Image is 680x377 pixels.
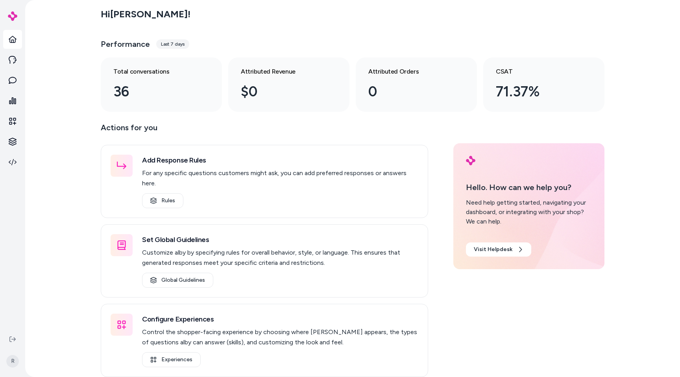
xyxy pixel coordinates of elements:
p: Hello. How can we help you? [466,181,592,193]
p: Customize alby by specifying rules for overall behavior, style, or language. This ensures that ge... [142,248,418,268]
a: Visit Helpdesk [466,242,531,257]
button: R [5,349,20,374]
h3: Set Global Guidelines [142,234,418,245]
p: Control the shopper-facing experience by choosing where [PERSON_NAME] appears, the types of quest... [142,327,418,347]
div: Last 7 days [156,39,189,49]
div: 0 [368,81,452,102]
a: Global Guidelines [142,273,213,288]
p: For any specific questions customers might ask, you can add preferred responses or answers here. [142,168,418,188]
h3: Attributed Revenue [241,67,324,76]
h3: Attributed Orders [368,67,452,76]
div: 36 [113,81,197,102]
p: Actions for you [101,121,428,140]
a: Attributed Revenue $0 [228,57,349,112]
a: Attributed Orders 0 [356,57,477,112]
img: alby Logo [466,156,475,165]
h3: Total conversations [113,67,197,76]
span: R [6,355,19,368]
a: CSAT 71.37% [483,57,604,112]
h3: Configure Experiences [142,314,418,325]
img: alby Logo [8,11,17,21]
div: 71.37% [496,81,579,102]
a: Total conversations 36 [101,57,222,112]
div: $0 [241,81,324,102]
h3: CSAT [496,67,579,76]
h2: Hi [PERSON_NAME] ! [101,8,190,20]
h3: Add Response Rules [142,155,418,166]
a: Rules [142,193,183,208]
a: Experiences [142,352,201,367]
div: Need help getting started, navigating your dashboard, or integrating with your shop? We can help. [466,198,592,226]
h3: Performance [101,39,150,50]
